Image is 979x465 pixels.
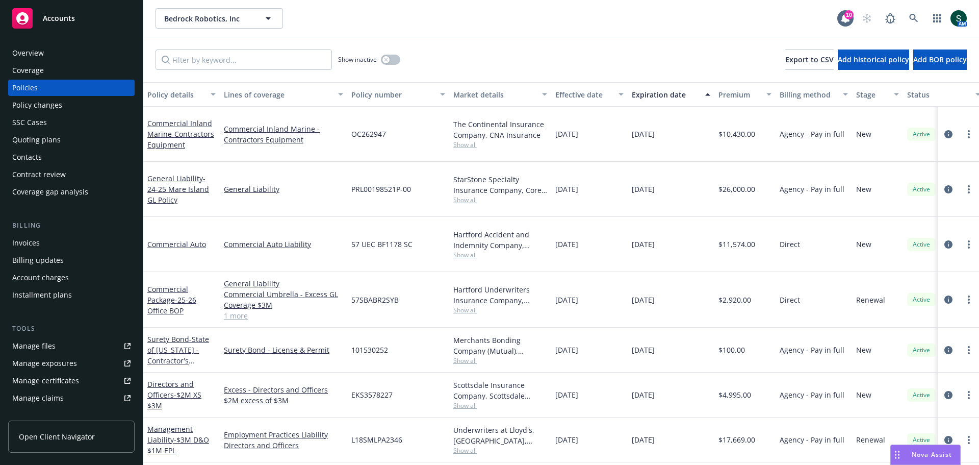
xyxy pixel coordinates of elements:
[911,435,932,445] span: Active
[776,82,852,107] button: Billing method
[453,380,547,401] div: Scottsdale Insurance Company, Scottsdale Insurance Company (Nationwide), RT Specialty Insurance S...
[8,4,135,33] a: Accounts
[224,239,343,250] a: Commercial Auto Liability
[8,132,135,148] a: Quoting plans
[453,251,547,259] span: Show all
[718,434,755,445] span: $17,669.00
[12,97,62,113] div: Policy changes
[453,356,547,365] span: Show all
[224,278,343,289] a: General Liability
[632,129,655,139] span: [DATE]
[632,434,655,445] span: [DATE]
[907,89,969,100] div: Status
[147,295,196,315] span: - 25-26 Office BOP
[857,8,877,29] a: Start snowing
[718,345,745,355] span: $100.00
[12,132,61,148] div: Quoting plans
[453,174,547,195] div: StarStone Specialty Insurance Company, Core Specialty, Amwins
[856,389,871,400] span: New
[942,434,955,446] a: circleInformation
[351,239,413,250] span: 57 UEC BF1178 SC
[8,324,135,334] div: Tools
[555,89,612,100] div: Effective date
[8,45,135,61] a: Overview
[12,184,88,200] div: Coverage gap analysis
[8,166,135,183] a: Contract review
[453,446,547,455] span: Show all
[147,334,209,376] a: Surety Bond
[224,429,343,440] a: Employment Practices Liability
[913,55,967,64] span: Add BOR policy
[785,50,834,70] button: Export to CSV
[156,50,332,70] input: Filter by keyword...
[718,239,755,250] span: $11,574.00
[43,14,75,22] span: Accounts
[718,129,755,139] span: $10,430.00
[950,10,967,27] img: photo
[780,389,844,400] span: Agency - Pay in full
[8,355,135,372] span: Manage exposures
[555,295,578,305] span: [DATE]
[8,80,135,96] a: Policies
[555,184,578,194] span: [DATE]
[856,295,885,305] span: Renewal
[8,287,135,303] a: Installment plans
[963,183,975,195] a: more
[224,289,343,310] a: Commercial Umbrella - Excess GL Coverage $3M
[844,10,854,19] div: 10
[351,295,399,305] span: 57SBABR2SYB
[963,389,975,401] a: more
[143,82,220,107] button: Policy details
[12,287,72,303] div: Installment plans
[453,425,547,446] div: Underwriters at Lloyd's, [GEOGRAPHIC_DATA], [PERSON_NAME] of [GEOGRAPHIC_DATA], Scale Underwritin...
[838,50,909,70] button: Add historical policy
[856,129,871,139] span: New
[12,390,64,406] div: Manage claims
[12,355,77,372] div: Manage exposures
[147,174,209,205] span: - 24-25 Mare Island GL Policy
[351,434,402,445] span: L18SMLPA2346
[147,89,204,100] div: Policy details
[911,240,932,249] span: Active
[632,89,699,100] div: Expiration date
[632,239,655,250] span: [DATE]
[12,270,69,286] div: Account charges
[351,89,434,100] div: Policy number
[12,252,64,268] div: Billing updates
[718,184,755,194] span: $26,000.00
[453,335,547,356] div: Merchants Bonding Company (Mutual), Merchants Bonding Company
[156,8,283,29] button: Bedrock Robotics, Inc
[718,89,760,100] div: Premium
[8,184,135,200] a: Coverage gap analysis
[224,310,343,321] a: 1 more
[224,184,343,194] a: General Liability
[453,195,547,204] span: Show all
[963,128,975,140] a: more
[453,284,547,306] div: Hartford Underwriters Insurance Company, Hartford Insurance Group
[880,8,900,29] a: Report a Bug
[890,445,961,465] button: Nova Assist
[555,239,578,250] span: [DATE]
[224,345,343,355] a: Surety Bond - License & Permit
[8,235,135,251] a: Invoices
[628,82,714,107] button: Expiration date
[856,89,888,100] div: Stage
[780,89,837,100] div: Billing method
[224,440,343,451] a: Directors and Officers
[714,82,776,107] button: Premium
[555,434,578,445] span: [DATE]
[963,344,975,356] a: more
[856,239,871,250] span: New
[147,118,214,150] a: Commercial Inland Marine
[453,306,547,314] span: Show all
[718,295,751,305] span: $2,920.00
[164,13,252,24] span: Bedrock Robotics, Inc
[856,345,871,355] span: New
[555,345,578,355] span: [DATE]
[912,450,952,459] span: Nova Assist
[12,407,60,424] div: Manage BORs
[338,55,377,64] span: Show inactive
[8,270,135,286] a: Account charges
[785,55,834,64] span: Export to CSV
[632,295,655,305] span: [DATE]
